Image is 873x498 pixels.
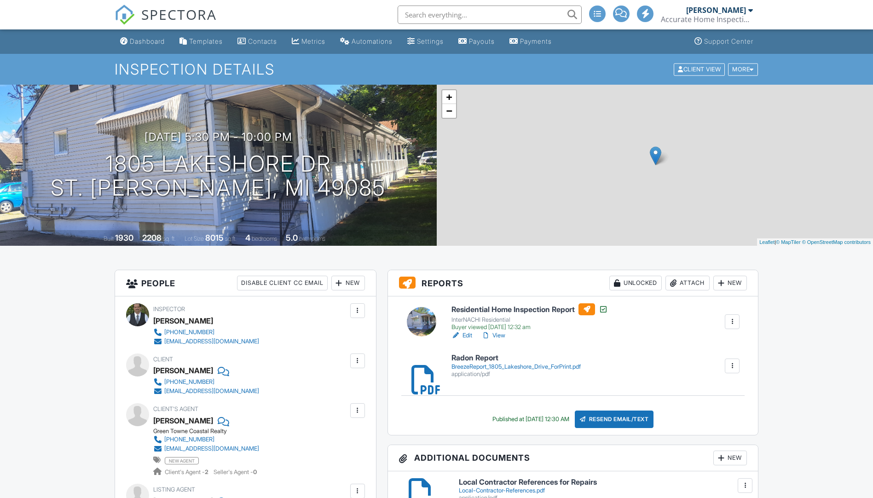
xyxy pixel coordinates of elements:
a: Leaflet [759,239,775,245]
div: [PERSON_NAME] [153,364,213,377]
div: [PHONE_NUMBER] [164,436,214,443]
div: [EMAIL_ADDRESS][DOMAIN_NAME] [164,338,259,345]
div: Payouts [469,37,495,45]
span: Inspector [153,306,185,313]
span: SPECTORA [141,5,217,24]
a: Settings [404,33,447,50]
a: Templates [176,33,226,50]
a: Dashboard [116,33,168,50]
div: Accurate Home Inspection LLC [661,15,753,24]
h6: Local Contractor References for Repairs [459,478,747,486]
div: 2208 [142,233,162,243]
div: 5.0 [286,233,298,243]
div: Settings [417,37,444,45]
div: More [728,63,758,75]
div: [EMAIL_ADDRESS][DOMAIN_NAME] [164,445,259,452]
div: [PERSON_NAME] [686,6,746,15]
strong: 2 [205,469,208,475]
a: Contacts [234,33,281,50]
h6: Radon Report [451,354,581,362]
div: [PERSON_NAME] [153,314,213,328]
div: Payments [520,37,552,45]
h3: People [115,270,376,296]
div: 8015 [205,233,224,243]
div: Automations [352,37,393,45]
h3: [DATE] 5:30 pm - 10:00 pm [145,131,292,143]
div: Metrics [301,37,325,45]
a: SPECTORA [115,12,217,32]
span: Client [153,356,173,363]
a: [PHONE_NUMBER] [153,377,259,387]
div: Resend Email/Text [575,411,654,428]
div: BreezeReport_1805_Lakeshore_Drive_ForPrint.pdf [451,363,581,371]
span: Built [104,235,114,242]
div: [PHONE_NUMBER] [164,378,214,386]
a: [PHONE_NUMBER] [153,435,259,444]
div: application/pdf [451,371,581,378]
input: Search everything... [398,6,582,24]
span: Seller's Agent - [214,469,257,475]
a: © MapTiler [776,239,801,245]
div: Contacts [248,37,277,45]
div: Local-Contractor-References.pdf [459,487,747,494]
div: [PHONE_NUMBER] [164,329,214,336]
a: [EMAIL_ADDRESS][DOMAIN_NAME] [153,337,259,346]
h3: Additional Documents [388,445,758,471]
div: Client View [674,63,725,75]
a: © OpenStreetMap contributors [802,239,871,245]
span: Client's Agent - [165,469,210,475]
div: Dashboard [130,37,165,45]
div: Support Center [704,37,753,45]
a: Radon Report BreezeReport_1805_Lakeshore_Drive_ForPrint.pdf application/pdf [451,354,581,377]
a: [PHONE_NUMBER] [153,328,259,337]
div: Disable Client CC Email [237,276,328,290]
span: bedrooms [252,235,277,242]
a: View [481,331,505,340]
div: New [713,276,747,290]
div: 4 [245,233,250,243]
a: Automations (Advanced) [336,33,396,50]
div: Unlocked [609,276,662,290]
a: Support Center [691,33,757,50]
div: Attach [665,276,710,290]
div: InterNACHI Residential [451,316,608,324]
span: Listing Agent [153,486,195,493]
span: sq.ft. [225,235,237,242]
a: Payouts [455,33,498,50]
div: [EMAIL_ADDRESS][DOMAIN_NAME] [164,388,259,395]
a: [PERSON_NAME] [153,414,213,428]
strong: 0 [253,469,257,475]
a: Payments [506,33,555,50]
div: New [331,276,365,290]
h3: Reports [388,270,758,296]
span: new agent [165,457,199,464]
div: 1930 [115,233,133,243]
a: [EMAIL_ADDRESS][DOMAIN_NAME] [153,444,259,453]
div: Templates [189,37,223,45]
h1: 1805 Lakeshore Dr St. [PERSON_NAME], MI 49085 [51,152,386,201]
img: The Best Home Inspection Software - Spectora [115,5,135,25]
h6: Residential Home Inspection Report [451,303,608,315]
a: Client View [673,65,727,72]
a: Edit [451,331,472,340]
a: Metrics [288,33,329,50]
div: Published at [DATE] 12:30 AM [492,416,569,423]
h1: Inspection Details [115,61,759,77]
div: New [713,451,747,465]
div: | [757,238,873,246]
span: bathrooms [299,235,325,242]
span: Client's Agent [153,405,198,412]
a: Residential Home Inspection Report InterNACHI Residential Buyer viewed [DATE] 12:32 am [451,303,608,331]
div: Green Towne Coastal Realty [153,428,266,435]
span: Lot Size [185,235,204,242]
div: Buyer viewed [DATE] 12:32 am [451,324,608,331]
a: Zoom in [442,90,456,104]
span: sq. ft. [163,235,176,242]
a: [EMAIL_ADDRESS][DOMAIN_NAME] [153,387,259,396]
a: Zoom out [442,104,456,118]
